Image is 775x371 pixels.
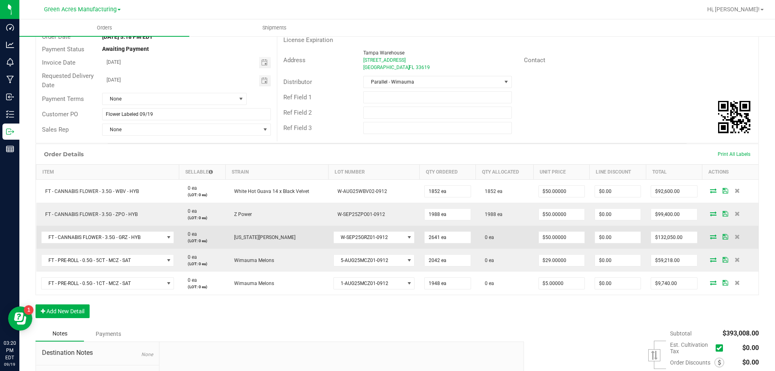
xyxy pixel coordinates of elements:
a: Orders [19,19,189,36]
h1: Order Details [44,151,84,157]
span: Delete Order Detail [731,211,744,216]
p: (LOT: 0 ea) [184,284,220,290]
div: Notes [36,326,84,342]
span: Order Discounts [670,359,714,366]
p: (LOT: 0 ea) [184,215,220,221]
span: Save Order Detail [719,234,731,239]
qrcode: 11975240 [718,101,750,133]
span: Order Date [42,33,71,40]
span: NO DATA FOUND [41,254,174,266]
span: 0 ea [184,231,197,237]
span: W-AUG25WBV02-0912 [333,189,387,194]
span: Toggle calendar [259,75,271,86]
span: 5-AUG25MCZ01-0912 [334,255,404,266]
input: 0 [651,186,697,197]
th: Actions [702,165,758,180]
span: 0 ea [184,254,197,260]
span: Wimauma Melons [230,281,274,286]
input: 0 [595,209,641,220]
span: W-SEP25GRZ01-0912 [334,232,404,243]
span: Requested Delivery Date [42,72,94,89]
span: FL [409,65,414,70]
span: NO DATA FOUND [41,277,174,289]
span: Toggle calendar [259,57,271,68]
span: Save Order Detail [719,188,731,193]
inline-svg: Outbound [6,128,14,136]
p: 09/19 [4,361,16,367]
input: 0 [595,255,641,266]
div: Payments [84,327,132,341]
span: Destination Notes [42,348,153,358]
inline-svg: Manufacturing [6,75,14,84]
span: Orders [86,24,123,31]
input: 0 [539,232,584,243]
span: Hi, [PERSON_NAME]! [707,6,760,13]
span: Delete Order Detail [731,188,744,193]
span: 1988 ea [481,212,503,217]
input: 0 [425,232,470,243]
span: Calculate cultivation tax [716,343,727,354]
span: FT - PRE-ROLL - 0.5G - 5CT - MCZ - SAT [42,255,164,266]
span: FT - CANNABIS FLOWER - 3.5G - WBV - HYB [41,189,139,194]
span: 1852 ea [481,189,503,194]
input: 0 [651,278,697,289]
th: Qty Ordered [419,165,475,180]
inline-svg: Analytics [6,41,14,49]
span: $393,008.00 [723,329,759,337]
th: Strain [225,165,328,180]
input: 0 [539,186,584,197]
iframe: Resource center [8,306,32,331]
input: 0 [595,278,641,289]
span: 33619 [416,65,430,70]
span: Green Acres Manufacturing [44,6,117,13]
span: Save Order Detail [719,257,731,262]
span: Contact [524,57,545,64]
span: Payment Status [42,46,84,53]
span: Save Order Detail [719,280,731,285]
span: Wimauma Melons [230,258,274,263]
input: 0 [595,232,641,243]
img: Scan me! [718,101,750,133]
span: Payment Terms [42,95,84,103]
span: FT - CANNABIS FLOWER - 3.5G - GRZ - HYB [42,232,164,243]
span: Delete Order Detail [731,280,744,285]
inline-svg: Reports [6,145,14,153]
inline-svg: Dashboard [6,23,14,31]
span: 0 ea [481,281,494,286]
input: 0 [595,186,641,197]
span: Distributor [283,78,312,86]
span: Ref Field 2 [283,109,312,116]
strong: [DATE] 3:18 PM EDT [102,34,153,40]
span: Est. Cultivation Tax [670,342,712,354]
a: Shipments [189,19,359,36]
th: Item [36,165,179,180]
span: [US_STATE][PERSON_NAME] [230,235,295,240]
iframe: Resource center unread badge [24,305,34,315]
th: Lot Number [329,165,420,180]
input: 0 [539,278,584,289]
strong: Awaiting Payment [102,46,149,52]
span: , [408,65,409,70]
span: Parallel - Wimauma [364,76,501,88]
input: 0 [425,209,470,220]
span: Sales Rep [42,126,69,133]
th: Sellable [179,165,225,180]
span: Shipments [251,24,297,31]
span: [GEOGRAPHIC_DATA] [363,65,410,70]
span: Ref Field 1 [283,94,312,101]
th: Qty Allocated [476,165,534,180]
p: (LOT: 0 ea) [184,261,220,267]
span: Address [283,57,306,64]
span: Save Order Detail [719,211,731,216]
span: 0 ea [184,185,197,191]
span: Customer PO [42,111,78,118]
p: 03:20 PM EDT [4,340,16,361]
input: 0 [539,255,584,266]
span: None [141,352,153,357]
input: 0 [425,186,470,197]
span: 1-AUG25MCZ01-0912 [334,278,404,289]
span: $0.00 [742,358,759,366]
inline-svg: Inbound [6,93,14,101]
th: Total [646,165,702,180]
span: Subtotal [670,330,691,337]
